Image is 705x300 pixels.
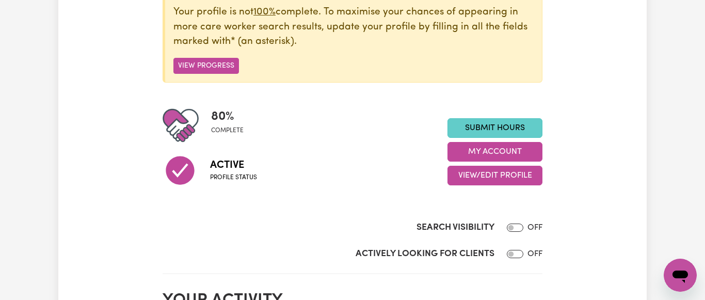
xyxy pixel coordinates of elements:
[173,58,239,74] button: View Progress
[253,7,276,17] u: 100%
[447,118,542,138] a: Submit Hours
[527,224,542,232] span: OFF
[231,37,294,46] span: an asterisk
[210,157,257,173] span: Active
[173,5,534,50] p: Your profile is not complete. To maximise your chances of appearing in more care worker search re...
[527,250,542,258] span: OFF
[211,107,252,144] div: Profile completeness: 80%
[211,107,244,126] span: 80 %
[356,247,494,261] label: Actively Looking for Clients
[416,221,494,234] label: Search Visibility
[664,259,697,292] iframe: Button to launch messaging window
[211,126,244,135] span: complete
[447,142,542,162] button: My Account
[210,173,257,182] span: Profile status
[447,166,542,185] button: View/Edit Profile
